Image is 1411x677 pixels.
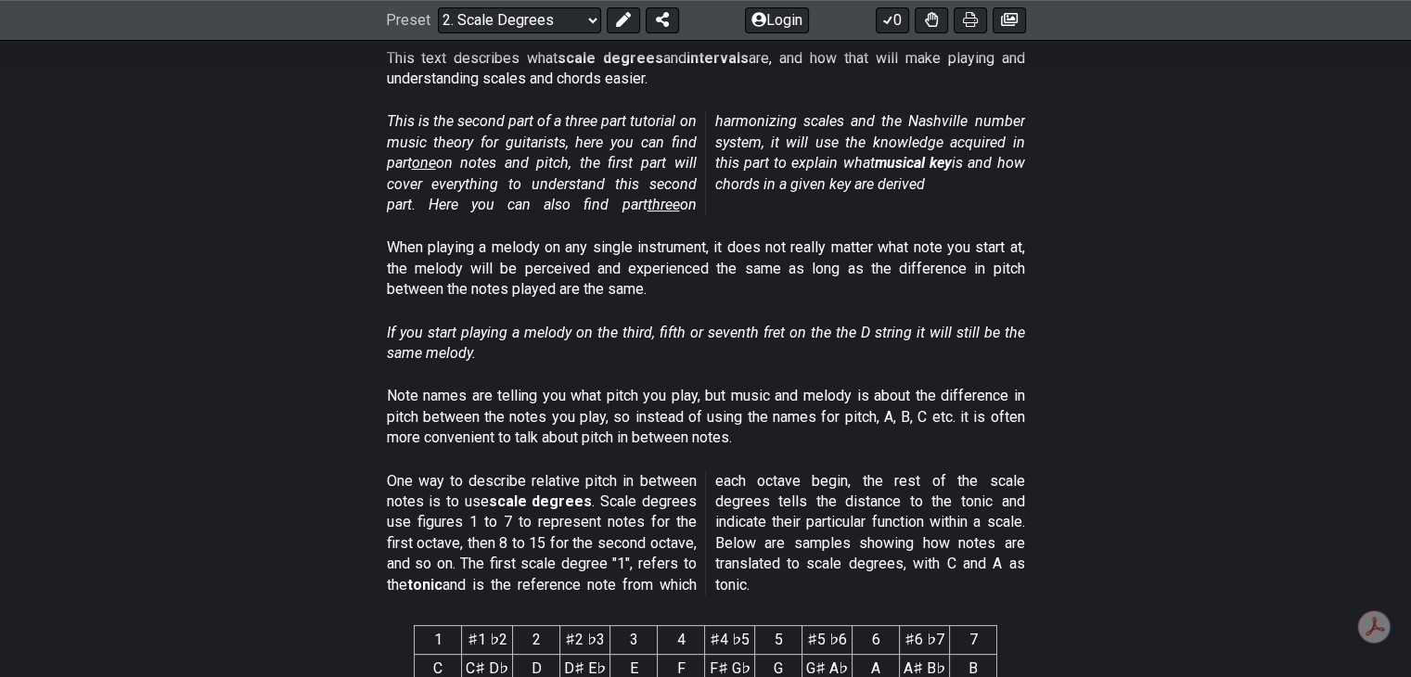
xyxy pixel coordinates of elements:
th: ♯4 ♭5 [705,626,755,655]
button: 0 [876,7,909,33]
strong: musical key [875,154,952,172]
span: one [412,154,436,172]
strong: scale degrees [489,492,593,510]
button: Toggle Dexterity for all fretkits [915,7,948,33]
p: Note names are telling you what pitch you play, but music and melody is about the difference in p... [387,386,1025,448]
th: 4 [658,626,705,655]
button: Create image [993,7,1026,33]
th: 7 [950,626,997,655]
strong: tonic [407,576,443,594]
em: If you start playing a melody on the third, fifth or seventh fret on the the D string it will sti... [387,324,1025,362]
p: This text describes what and are, and how that will make playing and understanding scales and cho... [387,48,1025,90]
select: Preset [438,7,601,33]
th: 1 [415,626,462,655]
button: Login [745,7,809,33]
strong: scale degrees [558,49,663,67]
th: ♯1 ♭2 [462,626,513,655]
th: ♯2 ♭3 [560,626,610,655]
p: When playing a melody on any single instrument, it does not really matter what note you start at,... [387,237,1025,300]
th: 6 [853,626,900,655]
p: One way to describe relative pitch in between notes is to use . Scale degrees use figures 1 to 7 ... [387,471,1025,595]
th: ♯5 ♭6 [802,626,853,655]
em: This is the second part of a three part tutorial on music theory for guitarists, here you can fin... [387,112,1025,213]
strong: intervals [686,49,749,67]
button: Share Preset [646,7,679,33]
th: ♯6 ♭7 [900,626,950,655]
th: 2 [513,626,560,655]
th: 5 [755,626,802,655]
span: three [648,196,680,213]
button: Print [954,7,987,33]
button: Edit Preset [607,7,640,33]
th: 3 [610,626,658,655]
span: Preset [386,12,430,30]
